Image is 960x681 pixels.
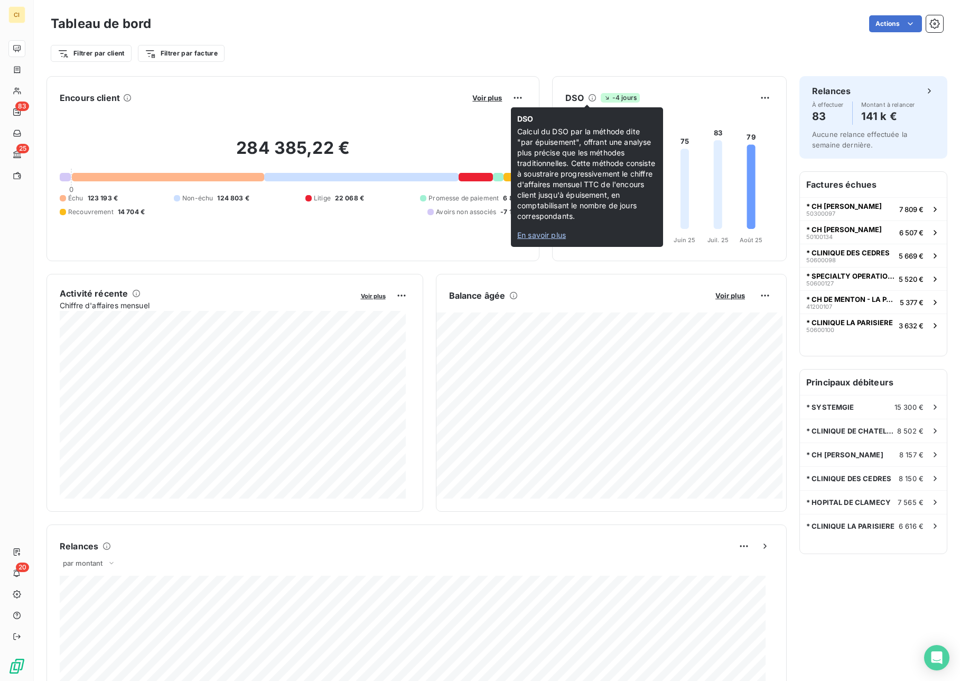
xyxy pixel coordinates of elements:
[361,292,386,300] span: Voir plus
[812,108,844,125] h4: 83
[800,290,947,314] button: * CH DE MENTON - LA PALMOSA412001075 377 €
[800,314,947,337] button: * CLINIQUE LA PARISIERE506001003 632 €
[517,126,657,222] span: Calcul du DSO par la méthode dite "par épuisement", offrant une analyse plus précise que les méth...
[899,252,924,260] span: 5 669 €
[8,104,25,121] a: 83
[428,194,499,203] span: Promesse de paiement
[88,194,118,203] span: 123 193 €
[51,45,132,62] button: Filtrer par client
[800,267,947,290] button: * SPECIALTY OPERATIONS [GEOGRAPHIC_DATA]506001275 520 €
[806,249,890,257] span: * CLINIQUE DES CEDRES
[800,197,947,220] button: * CH [PERSON_NAME]503000977 809 €
[806,318,893,327] span: * CLINIQUE LA PARISIERE
[899,205,924,214] span: 7 809 €
[806,403,854,411] span: * SYSTEMGIE
[806,225,882,234] span: * CH [PERSON_NAME]
[707,236,729,244] tspan: Juil. 25
[517,231,566,240] span: En savoir plus
[800,172,947,197] h6: Factures échues
[899,228,924,237] span: 6 507 €
[924,645,949,670] div: Open Intercom Messenger
[8,146,25,163] a: 25
[472,94,502,102] span: Voir plus
[899,275,924,283] span: 5 520 €
[674,236,696,244] tspan: Juin 25
[517,114,657,126] span: DSO
[812,85,851,97] h6: Relances
[806,280,834,287] span: 50600127
[335,194,364,203] span: 22 068 €
[503,194,526,203] span: 6 810 €
[138,45,225,62] button: Filtrer par facture
[900,298,924,307] span: 5 377 €
[806,295,896,303] span: * CH DE MENTON - LA PALMOSA
[358,291,389,300] button: Voir plus
[806,450,883,459] span: * CH [PERSON_NAME]
[806,498,891,507] span: * HOPITAL DE CLAMECY
[118,207,145,217] span: 14 704 €
[806,210,835,217] span: 50300097
[60,91,120,104] h6: Encours client
[314,194,331,203] span: Litige
[806,202,882,210] span: * CH [PERSON_NAME]
[60,287,128,300] h6: Activité récente
[15,102,29,111] span: 83
[800,244,947,267] button: * CLINIQUE DES CEDRES506000985 669 €
[8,6,25,23] div: CI
[894,403,924,411] span: 15 300 €
[899,522,924,530] span: 6 616 €
[60,540,98,553] h6: Relances
[217,194,249,203] span: 124 803 €
[8,658,25,675] img: Logo LeanPay
[806,327,834,333] span: 50600100
[51,14,151,33] h3: Tableau de bord
[740,236,763,244] tspan: Août 25
[16,144,29,153] span: 25
[899,450,924,459] span: 8 157 €
[861,108,915,125] h4: 141 k €
[806,257,836,263] span: 50600098
[806,522,894,530] span: * CLINIQUE LA PARISIERE
[897,427,924,435] span: 8 502 €
[899,474,924,483] span: 8 150 €
[806,427,897,435] span: * CLINIQUE DE CHATELLERAULT
[500,207,526,217] span: -7 193 €
[469,93,505,103] button: Voir plus
[63,559,103,567] span: par montant
[182,194,213,203] span: Non-échu
[565,91,583,104] h6: DSO
[712,291,748,300] button: Voir plus
[812,102,844,108] span: À effectuer
[800,370,947,395] h6: Principaux débiteurs
[806,272,894,280] span: * SPECIALTY OPERATIONS [GEOGRAPHIC_DATA]
[898,498,924,507] span: 7 565 €
[69,185,73,194] span: 0
[899,321,924,330] span: 3 632 €
[861,102,915,108] span: Montant à relancer
[806,234,833,240] span: 50100134
[601,93,640,103] span: -4 jours
[60,300,353,311] span: Chiffre d'affaires mensuel
[715,291,745,300] span: Voir plus
[806,474,891,483] span: * CLINIQUE DES CEDRES
[449,289,506,302] h6: Balance âgée
[68,207,114,217] span: Recouvrement
[60,137,526,169] h2: 284 385,22 €
[436,207,496,217] span: Avoirs non associés
[800,220,947,244] button: * CH [PERSON_NAME]501001346 507 €
[869,15,922,32] button: Actions
[68,194,83,203] span: Échu
[806,303,832,310] span: 41200107
[16,563,29,572] span: 20
[812,130,907,149] span: Aucune relance effectuée la semaine dernière.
